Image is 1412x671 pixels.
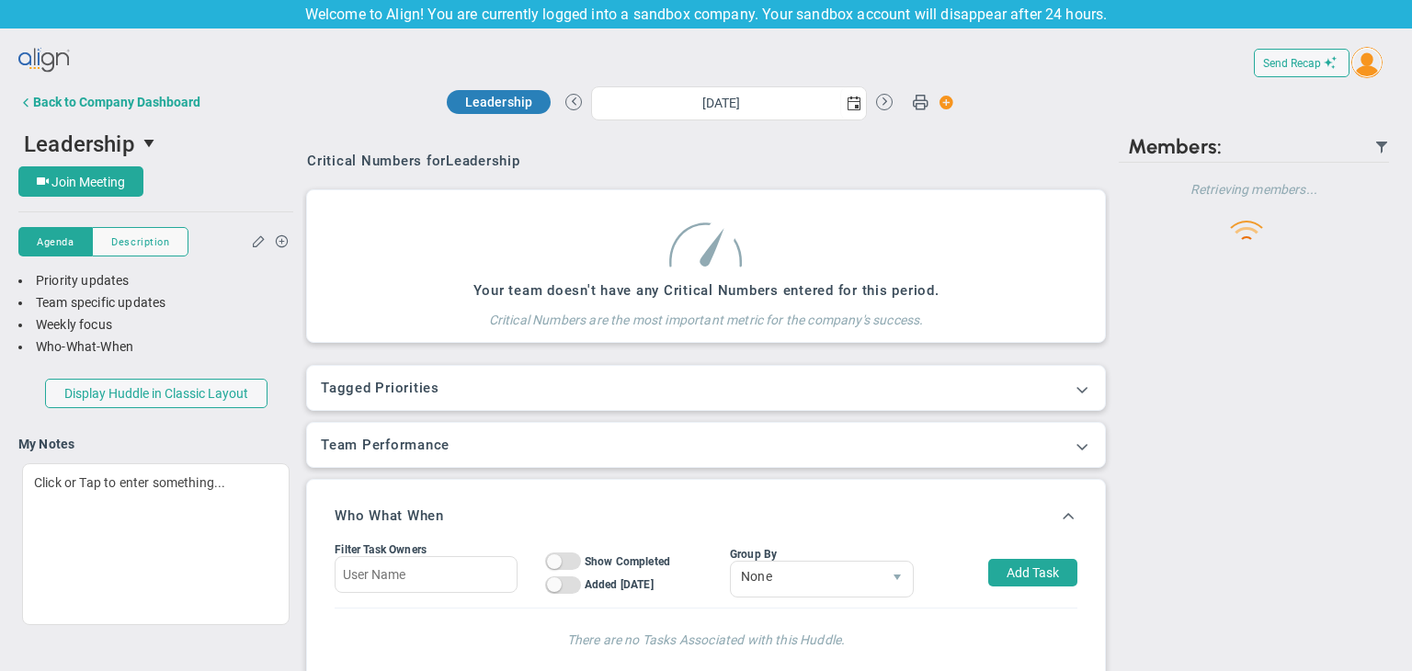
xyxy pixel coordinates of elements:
[24,131,135,157] span: Leadership
[1374,140,1389,154] span: Filter Updated Members
[473,299,939,328] h4: Critical Numbers are the most important metric for the company's success.
[18,272,293,290] div: Priority updates
[335,507,444,524] h3: Who What When
[37,234,74,250] span: Agenda
[1119,181,1389,198] h4: Retrieving members...
[92,227,188,256] button: Description
[730,548,914,561] div: Group By
[135,128,166,159] span: select
[930,90,954,115] span: Action Button
[18,338,293,356] div: Who-What-When
[51,175,125,189] span: Join Meeting
[446,153,520,169] span: Leadership
[335,543,517,556] div: Filter Task Owners
[1351,47,1383,78] img: 207982.Person.photo
[111,234,169,250] span: Description
[321,380,1091,396] h3: Tagged Priorities
[33,95,200,109] div: Back to Company Dashboard
[731,562,882,593] span: None
[1263,57,1321,70] span: Send Recap
[585,578,654,591] span: Added [DATE]
[988,559,1077,586] button: Add Task
[335,556,517,593] input: User Name
[473,282,939,299] h3: Your team doesn't have any Critical Numbers entered for this period.
[22,463,290,625] div: Click or Tap to enter something...
[321,437,1091,453] h3: Team Performance
[1128,134,1222,159] span: Members:
[18,436,293,452] h4: My Notes
[45,379,268,408] button: Display Huddle in Classic Layout
[18,227,92,256] button: Agenda
[307,153,525,169] div: Critical Numbers for
[840,87,866,119] span: select
[912,93,928,119] span: Print Huddle
[1254,49,1349,77] button: Send Recap
[18,316,293,334] div: Weekly focus
[882,562,913,597] span: select
[585,555,670,568] span: Show Completed
[18,42,72,79] img: align-logo.svg
[18,294,293,312] div: Team specific updates
[18,166,143,197] button: Join Meeting
[18,84,200,120] button: Back to Company Dashboard
[353,627,1059,648] h4: There are no Tasks Associated with this Huddle.
[465,95,533,109] span: Leadership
